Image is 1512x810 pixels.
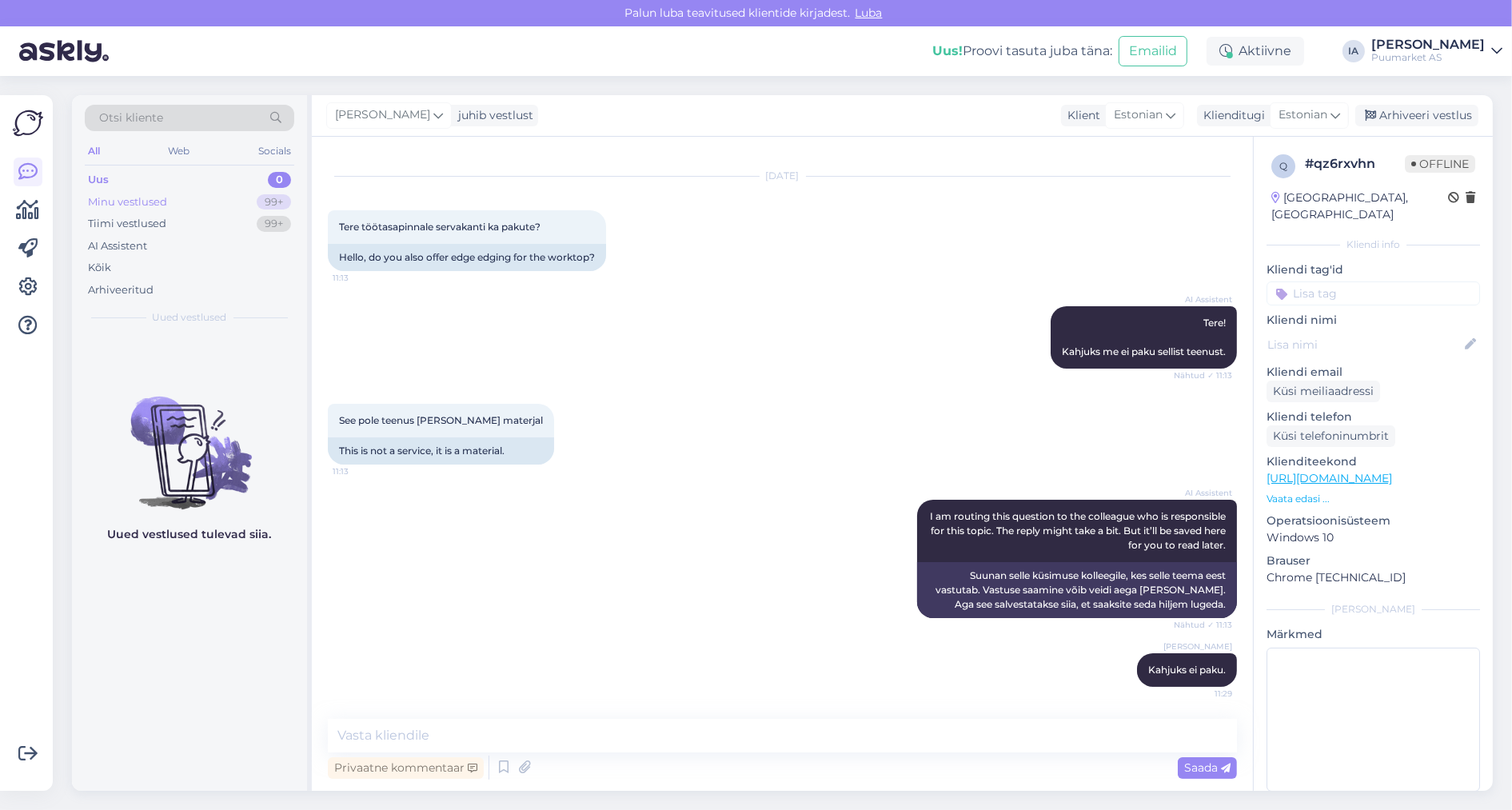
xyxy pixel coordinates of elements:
div: Minu vestlused [88,194,167,210]
div: juhib vestlust [452,107,533,124]
p: Kliendi telefon [1267,409,1480,425]
span: See pole teenus [PERSON_NAME] materjal [339,414,543,426]
div: Proovi tasuta juba täna: [932,42,1112,61]
div: Socials [255,141,294,162]
p: Kliendi nimi [1267,312,1480,329]
div: # qz6rxvhn [1305,154,1405,174]
span: Nähtud ✓ 11:13 [1172,369,1232,381]
div: IA [1342,40,1365,62]
p: Windows 10 [1267,529,1480,546]
div: Puumarket AS [1371,51,1485,64]
div: Küsi telefoninumbrit [1267,425,1395,447]
a: [URL][DOMAIN_NAME] [1267,471,1392,485]
p: Kliendi email [1267,364,1480,381]
span: 11:29 [1172,688,1232,700]
span: Estonian [1279,106,1327,124]
span: Saada [1184,760,1231,775]
span: [PERSON_NAME] [335,106,430,124]
div: AI Assistent [88,238,147,254]
p: Kliendi tag'id [1267,261,1480,278]
span: Luba [851,6,888,20]
span: Offline [1405,155,1475,173]
div: Hello, do you also offer edge edging for the worktop? [328,244,606,271]
div: [PERSON_NAME] [1267,602,1480,616]
span: AI Assistent [1172,487,1232,499]
img: No chats [72,368,307,512]
div: 99+ [257,194,291,210]
input: Lisa nimi [1267,336,1462,353]
div: Web [166,141,193,162]
div: Suunan selle küsimuse kolleegile, kes selle teema eest vastutab. Vastuse saamine võib veidi aega ... [917,562,1237,618]
div: 0 [268,172,291,188]
span: Tere töötasapinnale servakanti ka pakute? [339,221,541,233]
b: Uus! [932,43,963,58]
span: q [1279,160,1287,172]
p: Operatsioonisüsteem [1267,513,1480,529]
span: AI Assistent [1172,293,1232,305]
div: Klienditugi [1197,107,1265,124]
span: Otsi kliente [99,110,163,126]
span: Nähtud ✓ 11:13 [1172,619,1232,631]
div: Küsi meiliaadressi [1267,381,1380,402]
div: Privaatne kommentaar [328,757,484,779]
span: Kahjuks ei paku. [1148,664,1226,676]
span: I am routing this question to the colleague who is responsible for this topic. The reply might ta... [930,510,1228,551]
div: All [85,141,103,162]
div: Arhiveeri vestlus [1355,105,1478,126]
div: [DATE] [328,169,1237,183]
a: [PERSON_NAME]Puumarket AS [1371,38,1502,64]
div: 99+ [257,216,291,232]
span: 11:13 [333,272,393,284]
p: Chrome [TECHNICAL_ID] [1267,569,1480,586]
div: [GEOGRAPHIC_DATA], [GEOGRAPHIC_DATA] [1271,190,1448,223]
img: Askly Logo [13,108,43,138]
span: Uued vestlused [153,310,227,325]
div: Kliendi info [1267,237,1480,252]
div: [PERSON_NAME] [1371,38,1485,51]
p: Märkmed [1267,626,1480,643]
div: Arhiveeritud [88,282,154,298]
div: Kõik [88,260,111,276]
span: Estonian [1114,106,1163,124]
div: Uus [88,172,109,188]
span: [PERSON_NAME] [1163,640,1232,652]
div: Aktiivne [1207,37,1304,66]
p: Uued vestlused tulevad siia. [108,526,272,543]
div: Klient [1061,107,1100,124]
div: This is not a service, it is a material. [328,437,554,465]
div: Tiimi vestlused [88,216,166,232]
input: Lisa tag [1267,281,1480,305]
p: Brauser [1267,553,1480,569]
p: Vaata edasi ... [1267,492,1480,506]
span: 11:13 [333,465,393,477]
button: Emailid [1119,36,1187,66]
p: Klienditeekond [1267,453,1480,470]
